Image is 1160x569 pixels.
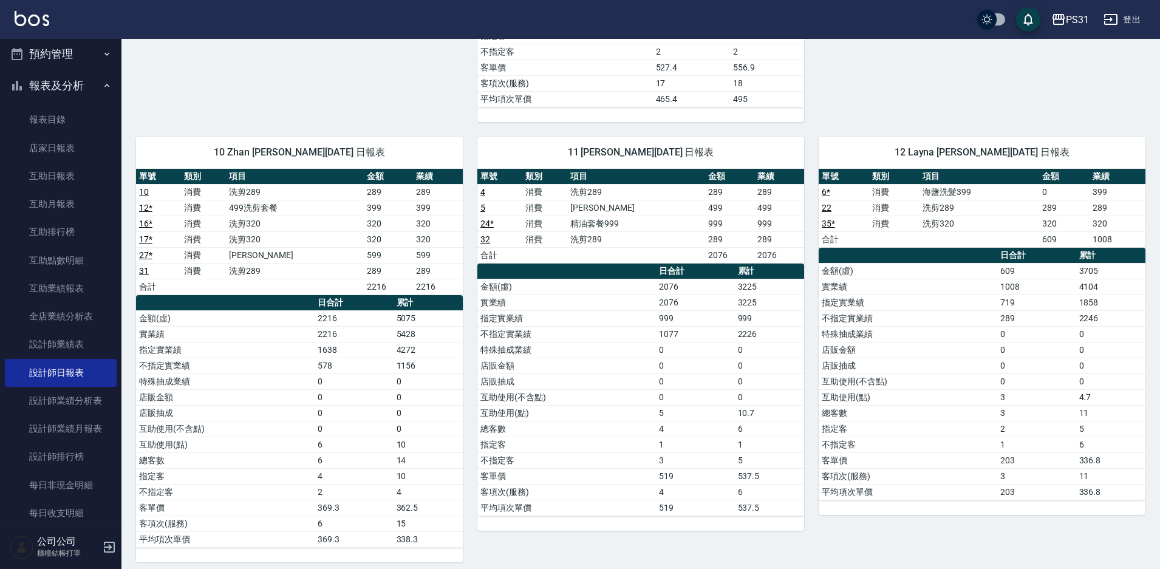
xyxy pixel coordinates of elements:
[522,184,567,200] td: 消費
[226,247,364,263] td: [PERSON_NAME]
[997,405,1076,421] td: 3
[997,468,1076,484] td: 3
[394,468,463,484] td: 10
[754,169,804,185] th: 業績
[819,326,997,342] td: 特殊抽成業績
[477,60,653,75] td: 客單價
[1039,200,1090,216] td: 289
[315,405,394,421] td: 0
[226,263,364,279] td: 洗剪289
[1076,263,1145,279] td: 3705
[364,279,414,295] td: 2216
[735,421,804,437] td: 6
[1046,7,1094,32] button: PS31
[653,44,730,60] td: 2
[656,421,735,437] td: 4
[997,310,1076,326] td: 289
[315,531,394,547] td: 369.3
[5,471,117,499] a: 每日非現金明細
[477,279,656,295] td: 金額(虛)
[477,91,653,107] td: 平均項次單價
[567,200,705,216] td: [PERSON_NAME]
[5,134,117,162] a: 店家日報表
[477,310,656,326] td: 指定實業績
[139,187,149,197] a: 10
[997,484,1076,500] td: 203
[480,203,485,213] a: 5
[136,373,315,389] td: 特殊抽成業績
[869,200,919,216] td: 消費
[1039,169,1090,185] th: 金額
[656,389,735,405] td: 0
[653,75,730,91] td: 17
[735,358,804,373] td: 0
[315,437,394,452] td: 6
[822,203,831,213] a: 22
[919,184,1039,200] td: 海鹽洗髮399
[656,264,735,279] th: 日合計
[735,295,804,310] td: 3225
[656,358,735,373] td: 0
[705,231,755,247] td: 289
[364,263,414,279] td: 289
[819,437,997,452] td: 不指定客
[819,279,997,295] td: 實業績
[477,326,656,342] td: 不指定實業績
[869,169,919,185] th: 類別
[567,216,705,231] td: 精油套餐999
[730,44,804,60] td: 2
[315,452,394,468] td: 6
[1076,342,1145,358] td: 0
[139,266,149,276] a: 31
[522,231,567,247] td: 消費
[1090,200,1145,216] td: 289
[919,216,1039,231] td: 洗剪320
[477,75,653,91] td: 客項次(服務)
[181,247,226,263] td: 消費
[492,146,790,158] span: 11 [PERSON_NAME][DATE] 日報表
[656,373,735,389] td: 0
[136,452,315,468] td: 總客數
[997,389,1076,405] td: 3
[754,216,804,231] td: 999
[315,358,394,373] td: 578
[997,437,1076,452] td: 1
[997,248,1076,264] th: 日合計
[754,247,804,263] td: 2076
[997,452,1076,468] td: 203
[522,216,567,231] td: 消費
[181,200,226,216] td: 消費
[151,146,448,158] span: 10 Zhan [PERSON_NAME][DATE] 日報表
[567,184,705,200] td: 洗剪289
[5,415,117,443] a: 設計師業績月報表
[136,516,315,531] td: 客項次(服務)
[181,169,226,185] th: 類別
[997,295,1076,310] td: 719
[1066,12,1089,27] div: PS31
[735,452,804,468] td: 5
[653,91,730,107] td: 465.4
[656,326,735,342] td: 1077
[181,231,226,247] td: 消費
[136,389,315,405] td: 店販金額
[394,421,463,437] td: 0
[394,516,463,531] td: 15
[477,264,804,516] table: a dense table
[1039,231,1090,247] td: 609
[656,295,735,310] td: 2076
[735,389,804,405] td: 0
[5,38,117,70] button: 預約管理
[997,326,1076,342] td: 0
[477,295,656,310] td: 實業績
[181,184,226,200] td: 消費
[730,75,804,91] td: 18
[869,184,919,200] td: 消費
[522,200,567,216] td: 消費
[5,443,117,471] a: 設計師排行榜
[1076,484,1145,500] td: 336.8
[656,342,735,358] td: 0
[819,358,997,373] td: 店販抽成
[1076,373,1145,389] td: 0
[315,389,394,405] td: 0
[819,373,997,389] td: 互助使用(不含點)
